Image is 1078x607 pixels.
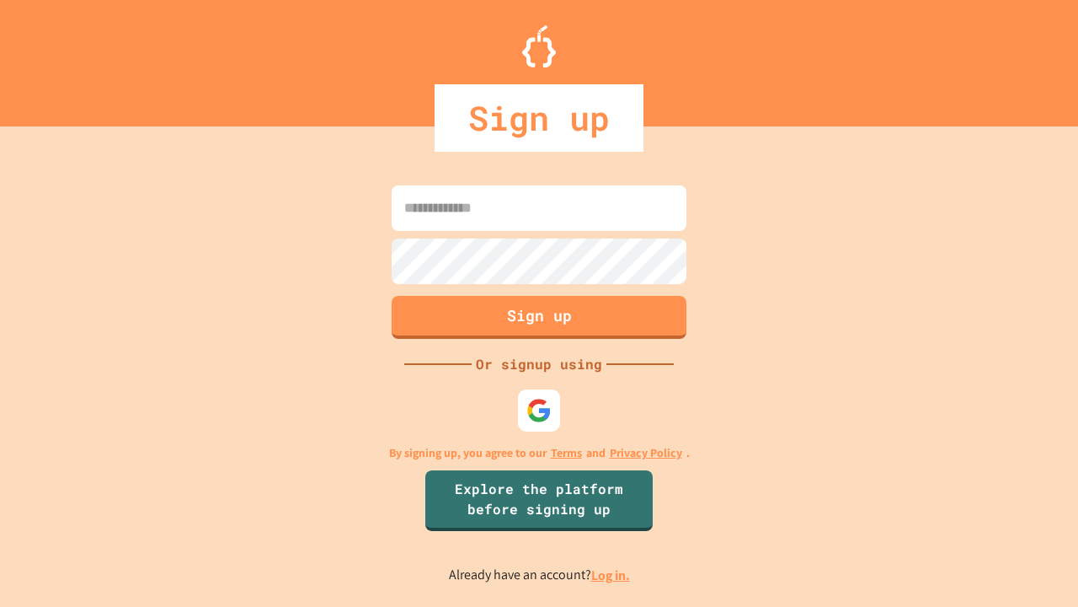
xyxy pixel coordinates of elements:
[449,565,630,586] p: Already have an account?
[392,296,686,339] button: Sign up
[610,444,682,462] a: Privacy Policy
[551,444,582,462] a: Terms
[472,354,606,374] div: Or signup using
[389,444,690,462] p: By signing up, you agree to our and .
[425,470,653,531] a: Explore the platform before signing up
[591,567,630,584] a: Log in.
[526,398,552,423] img: google-icon.svg
[522,25,556,67] img: Logo.svg
[435,84,643,152] div: Sign up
